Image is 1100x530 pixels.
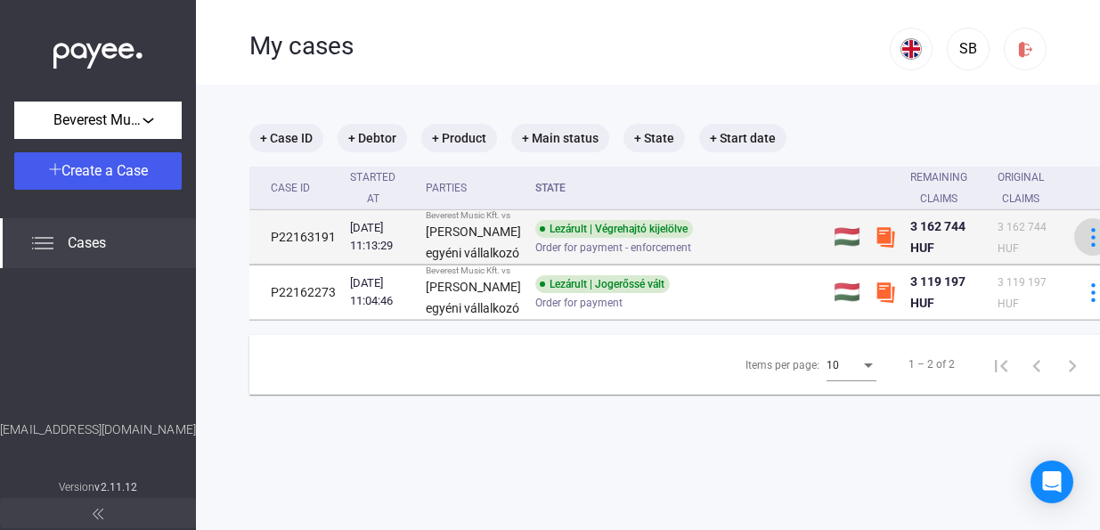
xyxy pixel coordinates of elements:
span: Cases [68,232,106,254]
div: Lezárult | Végrehajtó kijelölve [535,220,693,238]
td: 🇭🇺 [827,210,868,265]
td: P22163191 [249,210,343,265]
td: P22162273 [249,265,343,320]
div: SB [953,38,983,60]
strong: v2.11.12 [94,481,137,493]
mat-chip: + Start date [699,124,786,152]
img: list.svg [32,232,53,254]
div: Case ID [271,177,310,199]
button: Next page [1055,347,1090,382]
img: logout-red [1016,40,1035,59]
div: Beverest Music Kft. vs [426,210,521,221]
div: Parties [426,177,467,199]
span: 3 119 197 HUF [998,276,1047,310]
mat-select: Items per page: [827,354,876,375]
button: Previous page [1019,347,1055,382]
div: Started at [350,167,395,209]
img: szamlazzhu-mini [875,226,896,248]
div: Parties [426,177,521,199]
span: 3 162 744 HUF [998,221,1047,255]
mat-chip: + State [623,124,685,152]
mat-chip: + Main status [511,124,609,152]
div: Remaining Claims [910,167,983,209]
div: Items per page: [746,355,819,376]
mat-chip: + Debtor [338,124,407,152]
div: Original Claims [998,167,1044,209]
td: 🇭🇺 [827,265,868,320]
div: Remaining Claims [910,167,967,209]
div: Beverest Music Kft. vs [426,265,521,276]
span: 3 162 744 HUF [910,219,966,255]
strong: [PERSON_NAME] egyéni vállalkozó [426,280,521,315]
img: white-payee-white-dot.svg [53,33,143,69]
img: arrow-double-left-grey.svg [93,509,103,519]
img: EN [900,38,922,60]
img: plus-white.svg [49,163,61,175]
th: State [528,167,827,210]
mat-chip: + Product [421,124,497,152]
button: Create a Case [14,152,182,190]
div: My cases [249,31,890,61]
span: Create a Case [61,162,148,179]
strong: [PERSON_NAME] egyéni vállalkozó [426,224,521,260]
div: [DATE] 11:13:29 [350,219,411,255]
button: logout-red [1004,28,1047,70]
button: Beverest Music Kft. [14,102,182,139]
span: Beverest Music Kft. [53,110,143,131]
button: SB [947,28,990,70]
img: szamlazzhu-mini [875,281,896,303]
div: [DATE] 11:04:46 [350,274,411,310]
button: EN [890,28,933,70]
div: 1 – 2 of 2 [909,354,955,375]
div: Original Claims [998,167,1060,209]
button: First page [983,347,1019,382]
span: Order for payment - enforcement [535,237,691,258]
span: 3 119 197 HUF [910,274,966,310]
div: Lezárult | Jogerőssé vált [535,275,670,293]
div: Case ID [271,177,336,199]
div: Started at [350,167,411,209]
div: Open Intercom Messenger [1031,461,1073,503]
span: Order for payment [535,292,623,314]
mat-chip: + Case ID [249,124,323,152]
span: 10 [827,359,839,371]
